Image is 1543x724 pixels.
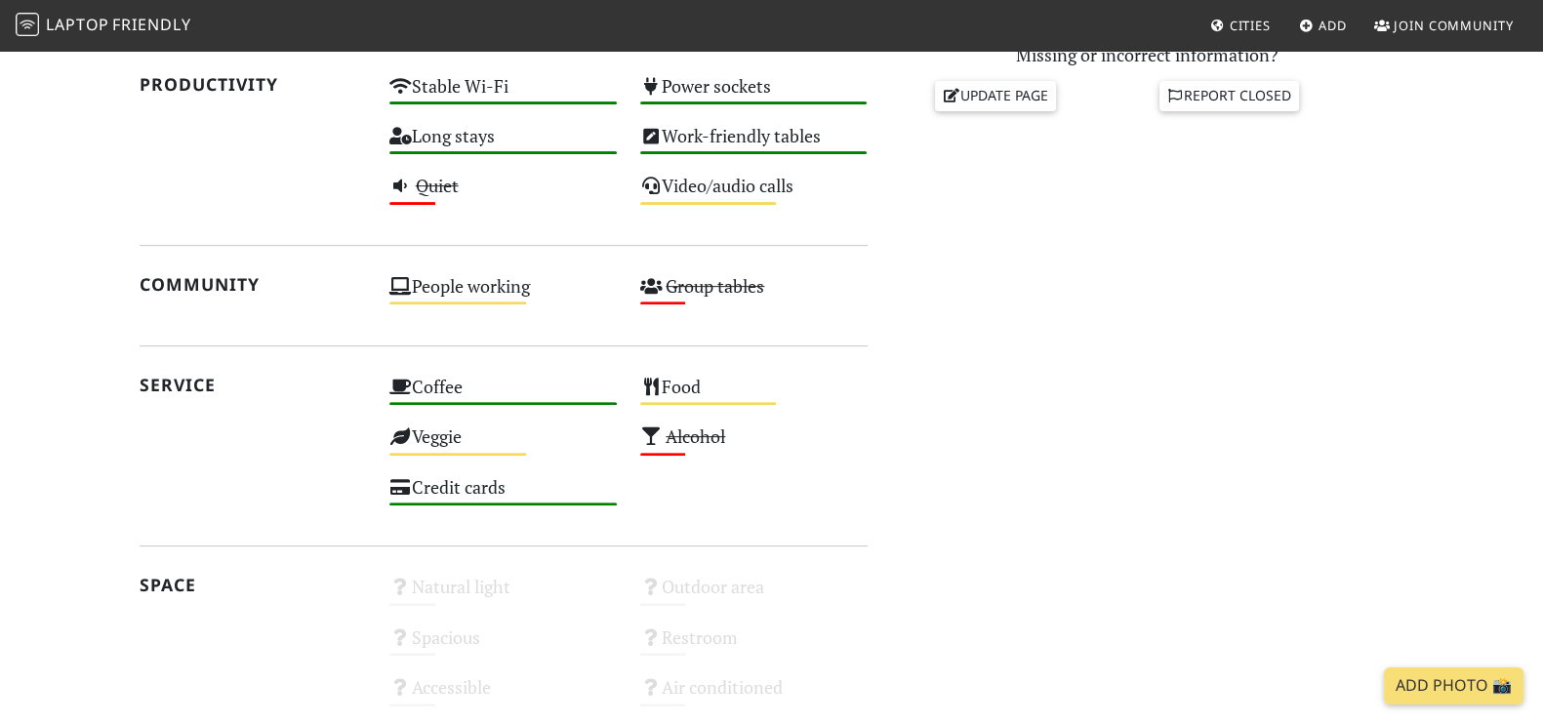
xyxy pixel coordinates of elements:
span: Friendly [112,14,190,35]
s: Group tables [666,274,764,298]
div: Long stays [378,120,629,170]
span: Laptop [46,14,109,35]
a: Add [1291,8,1355,43]
a: Join Community [1366,8,1522,43]
div: People working [378,270,629,320]
div: Credit cards [378,471,629,521]
h2: Community [140,274,367,295]
div: Video/audio calls [629,170,879,220]
a: Add Photo 📸 [1384,667,1523,704]
div: Restroom [629,622,879,671]
s: Alcohol [666,424,725,448]
div: Accessible [378,671,629,721]
h2: Service [140,375,367,395]
div: Stable Wi-Fi [378,70,629,120]
div: Air conditioned [629,671,879,721]
p: Missing or incorrect information? [891,41,1404,69]
div: Power sockets [629,70,879,120]
a: Update page [935,81,1056,110]
s: Quiet [416,174,459,197]
a: LaptopFriendly LaptopFriendly [16,9,191,43]
div: Spacious [378,622,629,671]
span: Join Community [1394,17,1514,34]
div: Outdoor area [629,571,879,621]
div: Food [629,371,879,421]
div: Natural light [378,571,629,621]
a: Cities [1202,8,1279,43]
div: Work-friendly tables [629,120,879,170]
a: Report closed [1159,81,1300,110]
img: LaptopFriendly [16,13,39,36]
span: Add [1319,17,1347,34]
span: Cities [1230,17,1271,34]
div: Coffee [378,371,629,421]
h2: Space [140,575,367,595]
div: Veggie [378,421,629,470]
h2: Productivity [140,74,367,95]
